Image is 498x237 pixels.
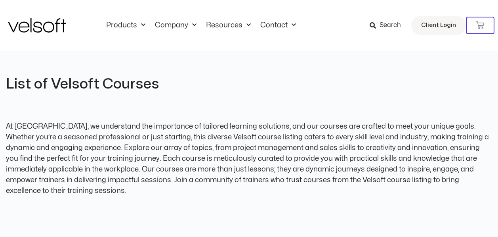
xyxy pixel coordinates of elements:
[370,19,406,32] a: Search
[101,21,150,30] a: ProductsMenu Toggle
[421,20,456,31] span: Client Login
[150,21,201,30] a: CompanyMenu Toggle
[256,21,301,30] a: ContactMenu Toggle
[411,16,466,35] a: Client Login
[101,21,301,30] nav: Menu
[8,18,66,33] img: Velsoft Training Materials
[380,20,401,31] span: Search
[201,21,256,30] a: ResourcesMenu Toggle
[6,75,247,94] h2: List of Velsoft Courses
[6,121,492,196] p: At [GEOGRAPHIC_DATA], we understand the importance of tailored learning solutions, and our course...
[397,220,494,237] iframe: chat widget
